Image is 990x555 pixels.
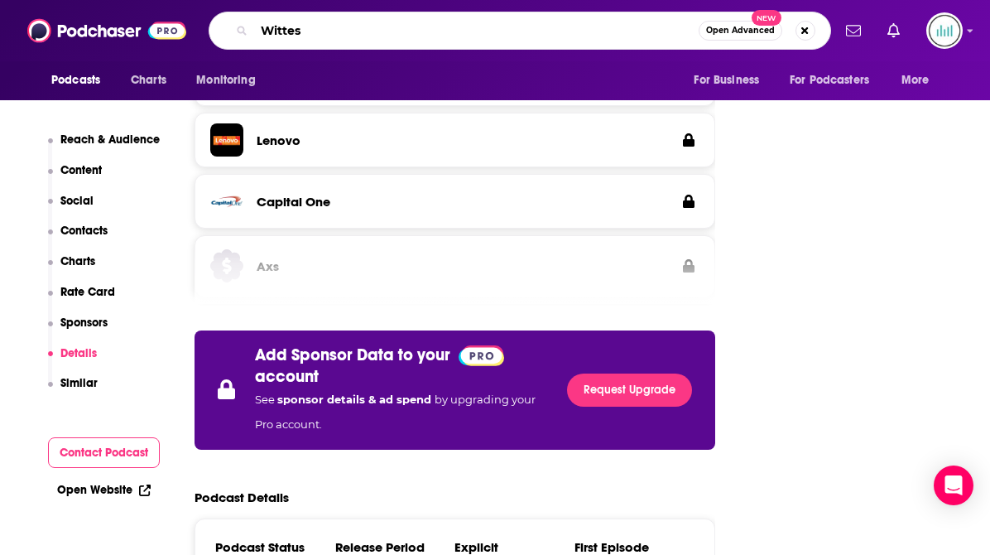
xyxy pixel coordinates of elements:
[131,69,166,92] span: Charts
[277,393,435,406] span: sponsor details & ad spend
[699,21,782,41] button: Open AdvancedNew
[215,539,335,555] h3: Podcast Status
[48,376,99,407] button: Similar
[839,17,867,45] a: Show notifications dropdown
[60,316,108,330] p: Sponsors
[48,285,116,316] button: Rate Card
[926,12,963,49] span: Logged in as podglomerate
[881,17,906,45] a: Show notifications dropdown
[459,344,504,365] a: Pro website
[779,65,893,96] button: open menu
[335,539,455,555] h3: Release Period
[48,163,103,194] button: Content
[120,65,176,96] a: Charts
[682,65,780,96] button: open menu
[60,285,115,299] p: Rate Card
[255,366,319,387] p: account
[48,254,96,285] button: Charts
[254,17,699,44] input: Search podcasts, credits, & more...
[694,69,759,92] span: For Business
[790,69,869,92] span: For Podcasters
[926,12,963,49] button: Show profile menu
[210,123,243,157] img: Lenovo logo
[48,224,108,254] button: Contacts
[60,133,160,147] p: Reach & Audience
[255,387,547,437] p: See by upgrading your Pro account.
[459,345,504,366] img: Podchaser Pro
[51,69,100,92] span: Podcasts
[257,133,300,148] h3: Lenovo
[926,12,963,49] img: User Profile
[209,12,831,50] div: Search podcasts, credits, & more...
[48,437,161,468] button: Contact Podcast
[48,346,98,377] button: Details
[454,539,574,555] h3: Explicit
[48,316,108,346] button: Sponsors
[210,185,243,218] img: Capital One logo
[752,10,781,26] span: New
[706,27,775,35] span: Open Advanced
[48,194,94,224] button: Social
[60,224,108,238] p: Contacts
[57,483,151,497] a: Open Website
[27,15,186,46] img: Podchaser - Follow, Share and Rate Podcasts
[60,254,95,268] p: Charts
[567,374,692,407] a: Request Upgrade
[60,376,98,390] p: Similar
[934,466,973,505] div: Open Intercom Messenger
[196,69,255,92] span: Monitoring
[60,163,102,177] p: Content
[185,65,276,96] button: open menu
[890,65,950,96] button: open menu
[60,346,97,360] p: Details
[574,539,694,555] h3: First Episode
[60,194,94,208] p: Social
[901,69,930,92] span: More
[257,194,330,210] h3: Capital One
[48,133,161,163] button: Reach & Audience
[195,490,289,505] h2: Podcast Details
[40,65,122,96] button: open menu
[255,345,450,365] p: Add Sponsor Data to your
